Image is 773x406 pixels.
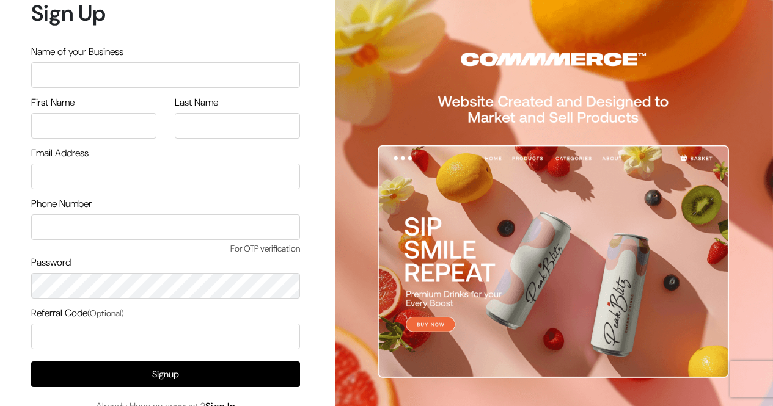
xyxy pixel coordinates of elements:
[175,95,218,110] label: Last Name
[31,146,89,161] label: Email Address
[87,308,124,319] span: (Optional)
[31,255,71,270] label: Password
[31,361,300,387] button: Signup
[31,45,123,59] label: Name of your Business
[31,242,300,255] span: For OTP verification
[31,197,92,211] label: Phone Number
[31,306,124,321] label: Referral Code
[31,95,75,110] label: First Name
